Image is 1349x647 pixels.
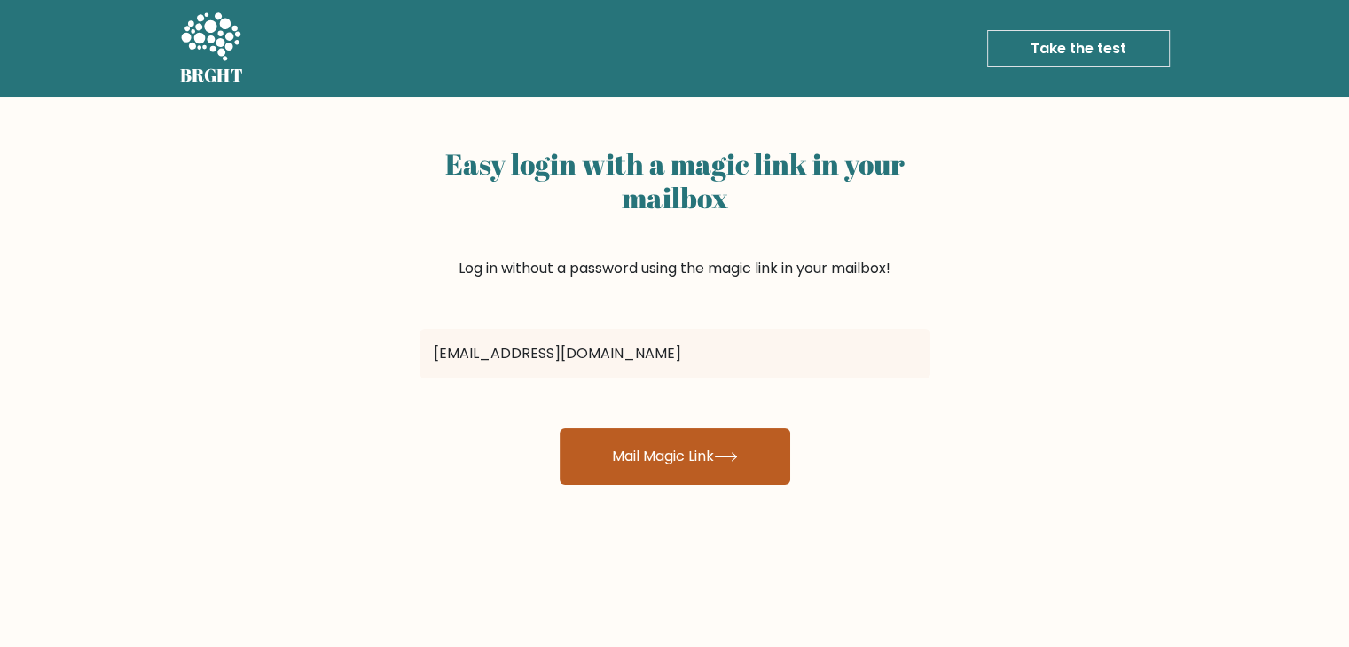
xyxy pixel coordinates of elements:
h2: Easy login with a magic link in your mailbox [420,147,930,215]
input: Email [420,329,930,378]
h5: BRGHT [180,65,244,86]
button: Mail Magic Link [560,428,790,485]
div: Log in without a password using the magic link in your mailbox! [420,140,930,322]
a: BRGHT [180,7,244,90]
a: Take the test [987,30,1170,67]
